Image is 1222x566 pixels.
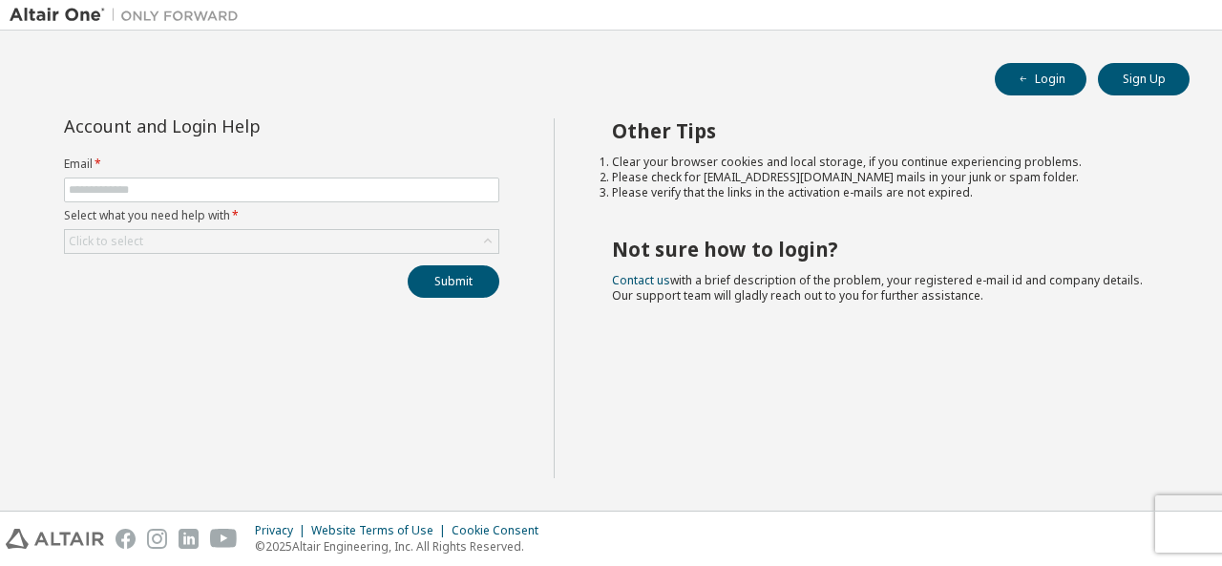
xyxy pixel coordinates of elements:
p: © 2025 Altair Engineering, Inc. All Rights Reserved. [255,538,550,555]
div: Cookie Consent [452,523,550,538]
a: Contact us [612,272,670,288]
img: linkedin.svg [179,529,199,549]
button: Sign Up [1098,63,1190,95]
label: Select what you need help with [64,208,499,223]
span: with a brief description of the problem, your registered e-mail id and company details. Our suppo... [612,272,1143,304]
img: facebook.svg [116,529,136,549]
img: Altair One [10,6,248,25]
li: Please verify that the links in the activation e-mails are not expired. [612,185,1156,200]
li: Clear your browser cookies and local storage, if you continue experiencing problems. [612,155,1156,170]
div: Click to select [65,230,498,253]
img: altair_logo.svg [6,529,104,549]
div: Account and Login Help [64,118,412,134]
button: Login [995,63,1086,95]
img: youtube.svg [210,529,238,549]
button: Submit [408,265,499,298]
li: Please check for [EMAIL_ADDRESS][DOMAIN_NAME] mails in your junk or spam folder. [612,170,1156,185]
h2: Other Tips [612,118,1156,143]
div: Website Terms of Use [311,523,452,538]
div: Click to select [69,234,143,249]
h2: Not sure how to login? [612,237,1156,262]
div: Privacy [255,523,311,538]
label: Email [64,157,499,172]
img: instagram.svg [147,529,167,549]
